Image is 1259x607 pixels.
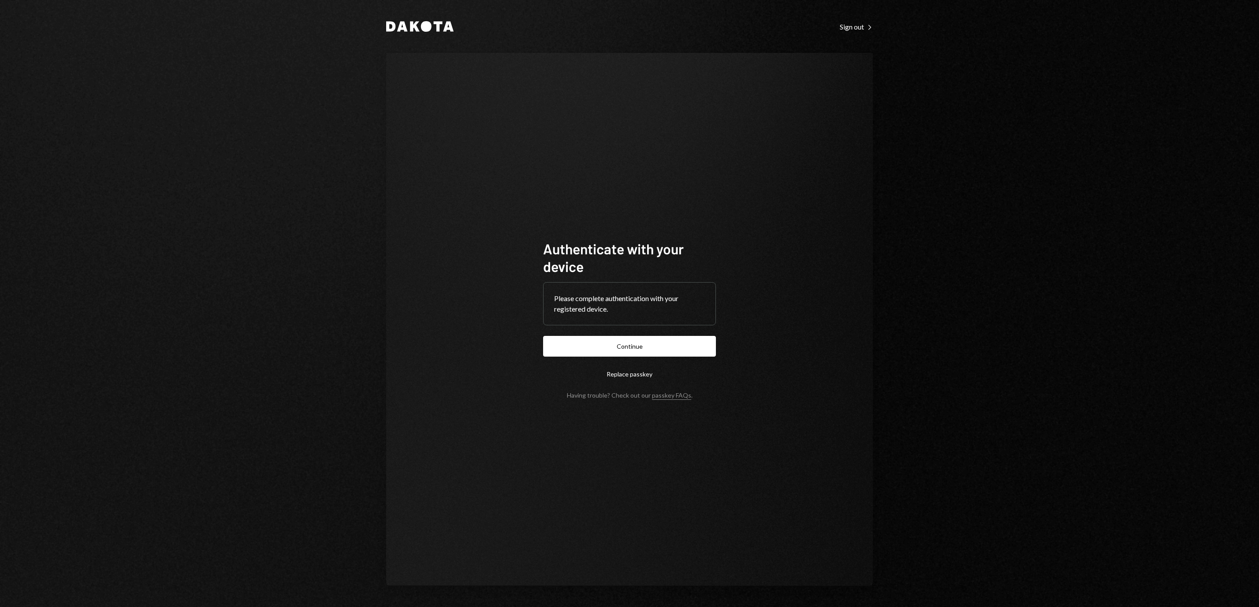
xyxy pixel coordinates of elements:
button: Continue [543,336,716,357]
button: Replace passkey [543,364,716,384]
a: Sign out [840,22,873,31]
a: passkey FAQs [652,391,691,400]
h1: Authenticate with your device [543,240,716,275]
div: Having trouble? Check out our . [567,391,693,399]
div: Please complete authentication with your registered device. [554,293,705,314]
